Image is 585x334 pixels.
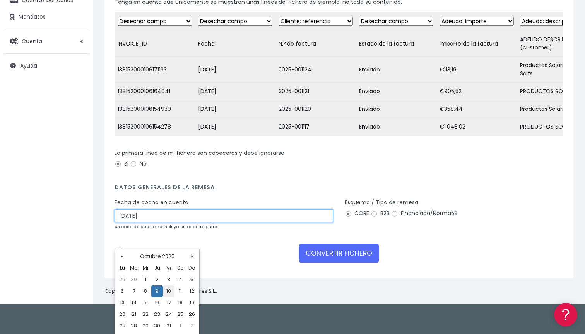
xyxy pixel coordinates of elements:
td: 24 [163,309,174,320]
td: €358,44 [436,100,517,118]
td: Fecha [195,31,275,57]
td: 25 [174,309,186,320]
td: 14 [128,297,140,309]
td: 6 [116,285,128,297]
label: La primera línea de mi fichero son cabeceras y debe ignorarse [115,149,284,157]
td: €905,52 [436,83,517,100]
a: Cuenta [4,33,89,49]
td: 23 [151,309,163,320]
td: 1 [174,320,186,332]
td: 22 [140,309,151,320]
td: N.º de factura [275,31,356,57]
td: 19 [186,297,198,309]
td: 5 [186,274,198,285]
td: 13 [116,297,128,309]
td: 16 [151,297,163,309]
td: 2 [186,320,198,332]
td: [DATE] [195,118,275,136]
td: €113,19 [436,57,517,83]
td: 9 [151,285,163,297]
label: CORE [345,209,369,217]
td: 31 [163,320,174,332]
th: Lu [116,262,128,274]
td: 30 [151,320,163,332]
td: 30 [128,274,140,285]
button: CONVERTIR FICHERO [299,244,379,263]
th: Ma [128,262,140,274]
th: Mi [140,262,151,274]
td: Enviado [356,118,436,136]
th: Octubre 2025 [128,251,186,262]
td: 15 [140,297,151,309]
td: 3 [163,274,174,285]
label: No [130,160,147,168]
td: 11 [174,285,186,297]
td: 138152000106171133 [115,57,195,83]
td: Importe de la factura [436,31,517,57]
td: 7 [128,285,140,297]
th: » [186,251,198,262]
td: 4 [174,274,186,285]
a: Ayuda [4,58,89,74]
span: Ayuda [20,62,37,70]
label: Fecha de abono en cuenta [115,198,188,207]
th: « [116,251,128,262]
td: 2025-001124 [275,57,356,83]
td: 29 [116,274,128,285]
label: Esquema / Tipo de remesa [345,198,418,207]
td: €1.048,02 [436,118,517,136]
th: Do [186,262,198,274]
td: 29 [140,320,151,332]
td: [DATE] [195,57,275,83]
td: 2025-001120 [275,100,356,118]
td: 138152000106154278 [115,118,195,136]
td: 8 [140,285,151,297]
td: Enviado [356,100,436,118]
td: [DATE] [195,100,275,118]
td: 2025-001117 [275,118,356,136]
td: 21 [128,309,140,320]
td: 2025-001121 [275,83,356,100]
td: 20 [116,309,128,320]
td: Enviado [356,57,436,83]
td: INVOICE_ID [115,31,195,57]
span: Cuenta [22,37,42,45]
td: Estado de la factura [356,31,436,57]
th: Ju [151,262,163,274]
td: [DATE] [195,83,275,100]
label: Si [115,160,128,168]
td: 12 [186,285,198,297]
td: 18 [174,297,186,309]
td: 1 [140,274,151,285]
label: B2B [371,209,390,217]
td: 26 [186,309,198,320]
p: Copyright © 2025 . [104,287,217,295]
th: Vi [163,262,174,274]
td: 2 [151,274,163,285]
td: 17 [163,297,174,309]
a: Mandatos [4,9,89,25]
h4: Datos generales de la remesa [115,184,563,195]
td: 27 [116,320,128,332]
td: 10 [163,285,174,297]
td: 138152000106164041 [115,83,195,100]
td: 138152000106154939 [115,100,195,118]
th: Sa [174,262,186,274]
td: Enviado [356,83,436,100]
td: 28 [128,320,140,332]
small: en caso de que no se incluya en cada registro [115,224,217,230]
label: Financiada/Norma58 [391,209,458,217]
